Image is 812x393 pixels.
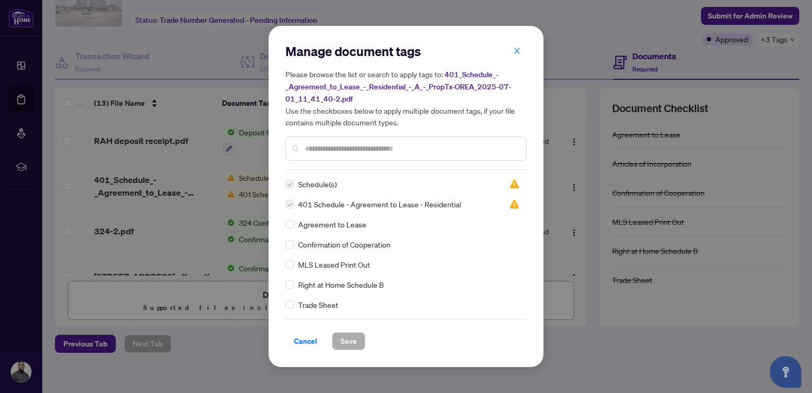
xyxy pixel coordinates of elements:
[298,239,391,250] span: Confirmation of Cooperation
[298,299,338,310] span: Trade Sheet
[285,332,326,350] button: Cancel
[298,178,337,190] span: Schedule(s)
[285,68,527,128] h5: Please browse the list or search to apply tags to: Use the checkboxes below to apply multiple doc...
[298,279,384,290] span: Right at Home Schedule B
[509,179,520,189] img: status
[298,218,366,230] span: Agreement to Lease
[285,43,527,60] h2: Manage document tags
[513,47,521,54] span: close
[509,199,520,209] img: status
[298,259,370,270] span: MLS Leased Print Out
[509,199,520,209] span: Needs Work
[294,333,317,350] span: Cancel
[298,198,461,210] span: 401 Schedule - Agreement to Lease - Residential
[285,70,511,104] span: 401_Schedule_-_Agreement_to_Lease_-_Residential_-_A_-_PropTx-OREA_2025-07-01_11_41_40-2.pdf
[332,332,365,350] button: Save
[509,179,520,189] span: Needs Work
[770,356,801,388] button: Open asap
